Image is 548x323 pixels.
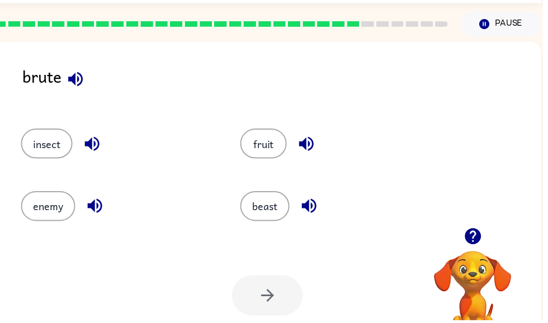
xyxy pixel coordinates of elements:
button: beast [243,193,292,223]
button: enemy [21,193,76,223]
div: brute [23,64,547,107]
button: fruit [243,130,290,160]
button: insect [21,130,73,160]
button: Pause [466,11,547,37]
